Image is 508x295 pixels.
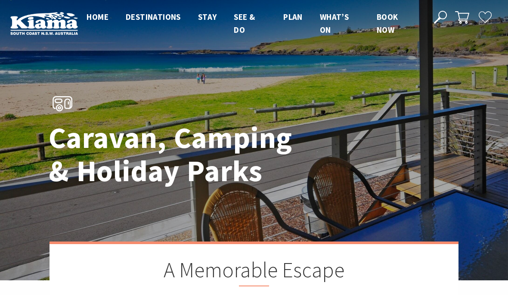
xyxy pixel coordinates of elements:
h2: A Memorable Escape [93,257,415,286]
span: Home [87,12,108,22]
img: Kiama Logo [10,12,78,35]
span: See & Do [234,12,255,35]
span: Plan [283,12,303,22]
span: Stay [198,12,217,22]
span: What’s On [320,12,349,35]
h1: Caravan, Camping & Holiday Parks [49,121,292,187]
span: Book now [377,12,398,35]
nav: Main Menu [78,10,424,37]
span: Destinations [126,12,181,22]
